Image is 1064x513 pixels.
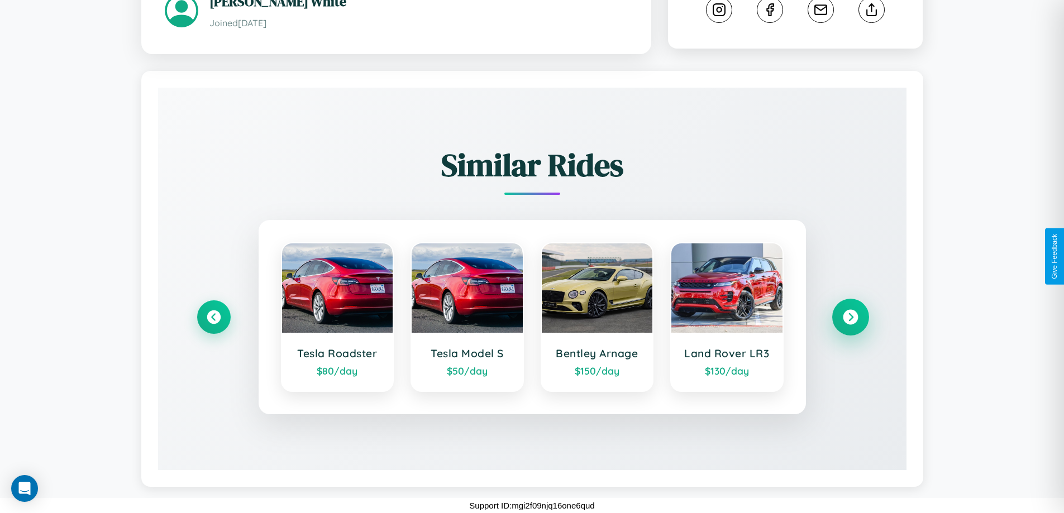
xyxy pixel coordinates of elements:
[423,365,512,377] div: $ 50 /day
[553,365,642,377] div: $ 150 /day
[469,498,594,513] p: Support ID: mgi2f09njq16one6qud
[541,242,654,392] a: Bentley Arnage$150/day
[281,242,394,392] a: Tesla Roadster$80/day
[683,347,771,360] h3: Land Rover LR3
[293,347,382,360] h3: Tesla Roadster
[1051,234,1058,279] div: Give Feedback
[197,143,867,186] h2: Similar Rides
[553,347,642,360] h3: Bentley Arnage
[683,365,771,377] div: $ 130 /day
[670,242,784,392] a: Land Rover LR3$130/day
[209,15,628,31] p: Joined [DATE]
[11,475,38,502] div: Open Intercom Messenger
[411,242,524,392] a: Tesla Model S$50/day
[423,347,512,360] h3: Tesla Model S
[293,365,382,377] div: $ 80 /day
